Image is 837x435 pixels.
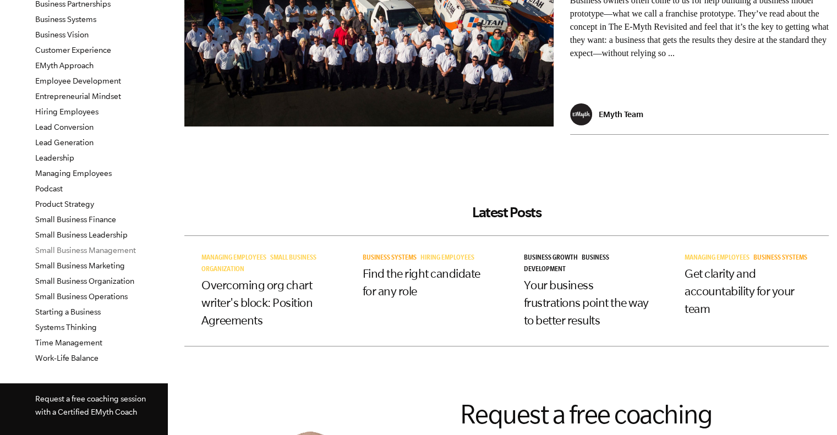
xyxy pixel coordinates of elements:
span: Business Systems [363,255,417,262]
a: Business Growth [524,255,582,262]
span: Managing Employees [685,255,750,262]
a: Lead Generation [35,138,94,147]
a: Time Management [35,338,102,347]
a: Small Business Management [35,246,136,255]
a: Small Business Operations [35,292,128,301]
iframe: Chat Widget [782,382,837,435]
a: Business Systems [753,255,811,262]
a: Your business frustrations point the way to better results [524,278,649,327]
p: Request a free coaching session with a Certified EMyth Coach [35,392,150,419]
a: Small Business Leadership [35,230,128,239]
span: Business Systems [753,255,807,262]
a: Small Business Organization [35,277,134,285]
a: Find the right candidate for any role [363,267,480,298]
a: Lead Conversion [35,123,94,131]
a: Systems Thinking [35,323,97,332]
a: Managing Employees [35,169,112,178]
span: Managing Employees [201,255,266,262]
a: Podcast [35,184,63,193]
a: Small Business Finance [35,215,116,224]
a: Managing Employees [201,255,270,262]
a: Starting a Business [35,307,101,316]
a: Business Development [524,255,609,274]
a: EMyth Approach [35,61,94,70]
span: Hiring Employees [420,255,474,262]
a: Customer Experience [35,46,111,54]
a: Work-Life Balance [35,354,99,362]
a: Business Vision [35,30,89,39]
a: Overcoming org chart writer's block: Position Agreements [201,278,313,327]
h2: Latest Posts [184,204,829,221]
a: Hiring Employees [420,255,478,262]
a: Business Systems [35,15,96,24]
a: Hiring Employees [35,107,99,116]
p: EMyth Team [599,109,643,119]
a: Employee Development [35,76,121,85]
a: Get clarity and accountability for your team [685,267,795,315]
img: EMyth Team - EMyth [570,103,592,125]
a: Small Business Marketing [35,261,125,270]
a: Leadership [35,153,74,162]
a: Entrepreneurial Mindset [35,92,121,101]
a: Product Strategy [35,200,94,208]
a: Managing Employees [685,255,753,262]
a: Business Systems [363,255,420,262]
span: Business Growth [524,255,578,262]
